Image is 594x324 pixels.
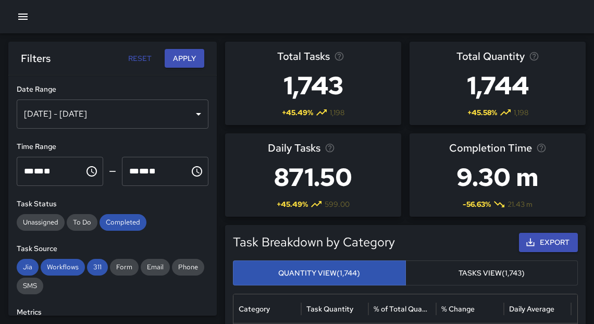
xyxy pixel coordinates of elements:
[456,48,525,65] span: Total Quantity
[67,214,97,231] div: To Do
[149,167,156,175] span: Meridiem
[449,156,547,198] h3: 9.30 m
[277,65,350,106] h3: 1,743
[374,304,430,314] div: % of Total Quantity
[44,167,51,175] span: Meridiem
[17,99,208,129] div: [DATE] - [DATE]
[100,214,146,231] div: Completed
[467,107,497,118] span: + 45.58 %
[141,259,170,276] div: Email
[509,304,554,314] div: Daily Average
[514,107,528,118] span: 1,198
[17,262,39,272] span: Jia
[172,262,204,272] span: Phone
[405,260,578,286] button: Tasks View(1,743)
[233,234,491,251] h5: Task Breakdown by Category
[325,199,350,209] span: 599.00
[17,214,65,231] div: Unassigned
[277,199,308,209] span: + 45.49 %
[330,107,344,118] span: 1,198
[41,262,85,272] span: Workflows
[17,198,208,210] h6: Task Status
[239,304,270,314] div: Category
[123,49,156,68] button: Reset
[456,65,539,106] h3: 1,744
[17,281,43,291] span: SMS
[139,167,149,175] span: Minutes
[17,259,39,276] div: Jia
[282,107,313,118] span: + 45.49 %
[34,167,44,175] span: Minutes
[110,259,139,276] div: Form
[87,259,108,276] div: 311
[172,259,204,276] div: Phone
[268,140,320,156] span: Daily Tasks
[187,161,207,182] button: Choose time, selected time is 11:59 PM
[306,304,353,314] div: Task Quantity
[277,48,330,65] span: Total Tasks
[334,51,344,61] svg: Total number of tasks in the selected period, compared to the previous period.
[529,51,539,61] svg: Total task quantity in the selected period, compared to the previous period.
[110,262,139,272] span: Form
[536,143,547,153] svg: Average time taken to complete tasks in the selected period, compared to the previous period.
[17,84,208,95] h6: Date Range
[17,278,43,294] div: SMS
[24,167,34,175] span: Hours
[441,304,475,314] div: % Change
[268,156,358,198] h3: 871.50
[17,141,208,153] h6: Time Range
[519,233,578,252] button: Export
[17,217,65,228] span: Unassigned
[141,262,170,272] span: Email
[463,199,491,209] span: -56.63 %
[508,199,533,209] span: 21.43 m
[87,262,108,272] span: 311
[100,217,146,228] span: Completed
[67,217,97,228] span: To Do
[449,140,532,156] span: Completion Time
[21,50,51,67] h6: Filters
[233,260,406,286] button: Quantity View(1,744)
[325,143,335,153] svg: Average number of tasks per day in the selected period, compared to the previous period.
[17,243,208,255] h6: Task Source
[165,49,204,68] button: Apply
[41,259,85,276] div: Workflows
[17,307,208,318] h6: Metrics
[81,161,102,182] button: Choose time, selected time is 12:00 AM
[129,167,139,175] span: Hours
